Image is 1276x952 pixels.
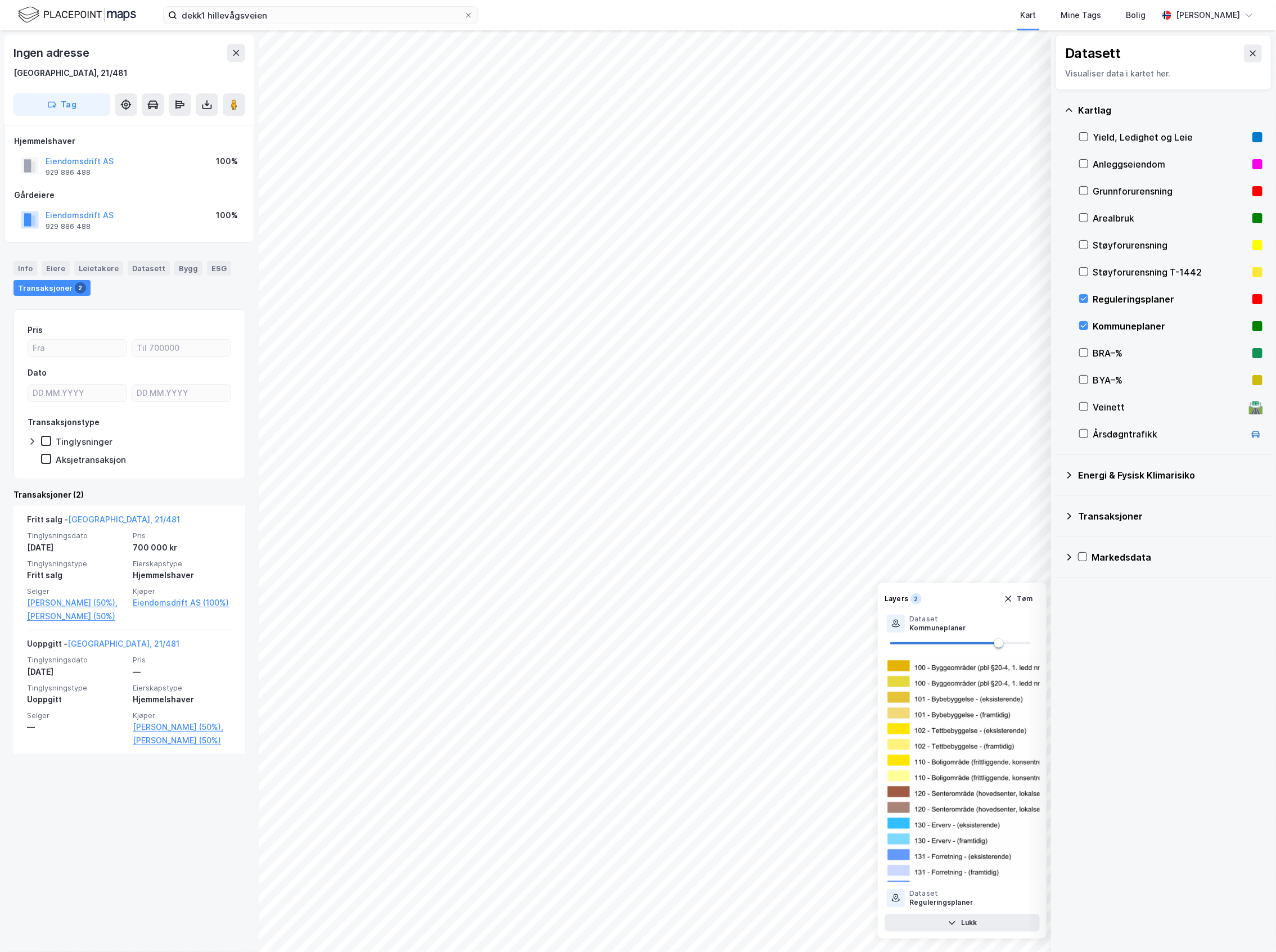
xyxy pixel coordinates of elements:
[18,5,136,25] img: logo.f888ab2527a4732fd821a326f86c7f29.svg
[133,541,232,554] div: 700 000 kr
[27,596,126,610] a: [PERSON_NAME] (50%),
[13,488,245,502] div: Transaksjoner (2)
[13,280,91,296] div: Transaksjoner
[1093,346,1248,360] div: BRA–%
[885,594,908,603] div: Layers
[909,615,966,624] div: Dataset
[1220,898,1276,952] div: Kontrollprogram for chat
[1020,8,1036,22] div: Kart
[67,639,179,648] a: [GEOGRAPHIC_DATA], 21/481
[997,590,1040,608] button: Tøm
[1093,184,1248,198] div: Grunnforurensning
[1093,427,1245,441] div: Årsdøgntrafikk
[1065,44,1121,62] div: Datasett
[909,889,973,898] div: Dataset
[174,261,202,276] div: Bygg
[1093,157,1248,171] div: Anleggseiendom
[1093,265,1248,279] div: Støyforurensning T-1442
[133,655,232,665] span: Pris
[133,559,232,569] span: Eierskapstype
[885,914,1040,932] button: Lukk
[13,44,91,62] div: Ingen adresse
[68,515,180,524] a: [GEOGRAPHIC_DATA], 21/481
[1092,551,1263,564] div: Markedsdata
[28,340,127,357] input: Fra
[1093,211,1248,225] div: Arealbruk
[28,416,100,429] div: Transaksjonstype
[28,323,43,337] div: Pris
[1248,400,1264,414] div: 🛣️
[14,188,245,202] div: Gårdeiere
[128,261,170,276] div: Datasett
[14,134,245,148] div: Hjemmelshaver
[27,513,180,531] div: Fritt salg -
[27,541,126,554] div: [DATE]
[1078,468,1263,482] div: Energi & Fysisk Klimarisiko
[216,209,238,222] div: 100%
[46,222,91,231] div: 929 886 488
[1093,373,1248,387] div: BYA–%
[74,261,123,276] div: Leietakere
[132,385,231,401] input: DD.MM.YYYY
[1093,238,1248,252] div: Støyforurensning
[27,720,126,734] div: —
[1176,8,1240,22] div: [PERSON_NAME]
[1126,8,1146,22] div: Bolig
[27,569,126,582] div: Fritt salg
[1065,67,1262,80] div: Visualiser data i kartet her.
[207,261,231,276] div: ESG
[27,665,126,679] div: [DATE]
[27,610,126,623] a: [PERSON_NAME] (50%)
[1078,509,1263,523] div: Transaksjoner
[133,693,232,706] div: Hjemmelshaver
[1220,898,1276,952] iframe: Chat Widget
[27,559,126,569] span: Tinglysningstype
[909,898,973,907] div: Reguleringsplaner
[75,282,86,294] div: 2
[28,366,47,380] div: Dato
[27,693,126,706] div: Uoppgitt
[133,569,232,582] div: Hjemmelshaver
[27,531,126,540] span: Tinglysningsdato
[132,340,231,357] input: Til 700000
[46,168,91,177] div: 929 886 488
[1093,130,1248,144] div: Yield, Ledighet og Leie
[1078,103,1263,117] div: Kartlag
[1061,8,1101,22] div: Mine Tags
[56,454,126,465] div: Aksjetransaksjon
[56,436,112,447] div: Tinglysninger
[133,711,232,720] span: Kjøper
[27,655,126,665] span: Tinglysningsdato
[27,637,179,655] div: Uoppgitt -
[216,155,238,168] div: 100%
[133,586,232,596] span: Kjøper
[42,261,70,276] div: Eiere
[910,593,922,604] div: 2
[1093,292,1248,306] div: Reguleringsplaner
[133,665,232,679] div: —
[1093,400,1245,414] div: Veinett
[27,683,126,693] span: Tinglysningstype
[27,586,126,596] span: Selger
[13,93,110,116] button: Tag
[133,596,232,610] a: Eiendomsdrift AS (100%)
[177,7,464,24] input: Søk på adresse, matrikkel, gårdeiere, leietakere eller personer
[28,385,127,401] input: DD.MM.YYYY
[133,734,232,747] a: [PERSON_NAME] (50%)
[909,624,966,633] div: Kommuneplaner
[133,531,232,540] span: Pris
[133,720,232,734] a: [PERSON_NAME] (50%),
[133,683,232,693] span: Eierskapstype
[27,711,126,720] span: Selger
[13,66,128,80] div: [GEOGRAPHIC_DATA], 21/481
[13,261,37,276] div: Info
[1093,319,1248,333] div: Kommuneplaner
